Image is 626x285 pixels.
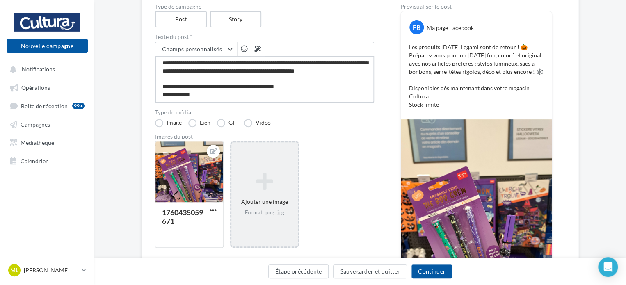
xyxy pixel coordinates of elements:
label: Texte du post * [155,34,374,40]
label: Post [155,11,207,27]
div: Ma page Facebook [427,24,474,32]
div: Images du post [155,134,374,139]
span: Campagnes [21,121,50,128]
span: ML [10,266,18,274]
label: Image [155,119,182,127]
label: GIF [217,119,238,127]
label: Lien [188,119,210,127]
label: Story [210,11,262,27]
a: Médiathèque [5,135,89,149]
label: Type de média [155,109,374,115]
a: Boîte de réception99+ [5,98,89,113]
a: Campagnes [5,116,89,131]
div: 99+ [72,103,85,109]
span: Médiathèque [21,139,54,146]
a: Opérations [5,80,89,94]
span: Calendrier [21,157,48,164]
p: Les produits [DATE] Legami sont de retour ! 🎃 Préparez vous pour un [DATE] fun, coloré et origina... [409,43,544,109]
button: Notifications [5,62,86,76]
span: Opérations [21,84,50,91]
a: Calendrier [5,153,89,168]
button: Continuer [411,264,452,278]
div: 1760435059671 [162,208,203,226]
label: Type de campagne [155,4,374,9]
div: FB [409,20,424,34]
span: Notifications [22,66,55,73]
button: Champs personnalisés [155,42,237,56]
button: Nouvelle campagne [7,39,88,53]
span: Champs personnalisés [162,46,222,52]
button: Sauvegarder et quitter [333,264,407,278]
button: Étape précédente [268,264,329,278]
div: Open Intercom Messenger [598,257,618,277]
div: Prévisualiser le post [400,4,552,9]
span: Boîte de réception [21,102,68,109]
a: ML [PERSON_NAME] [7,262,88,278]
p: [PERSON_NAME] [24,266,78,274]
label: Vidéo [244,119,271,127]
